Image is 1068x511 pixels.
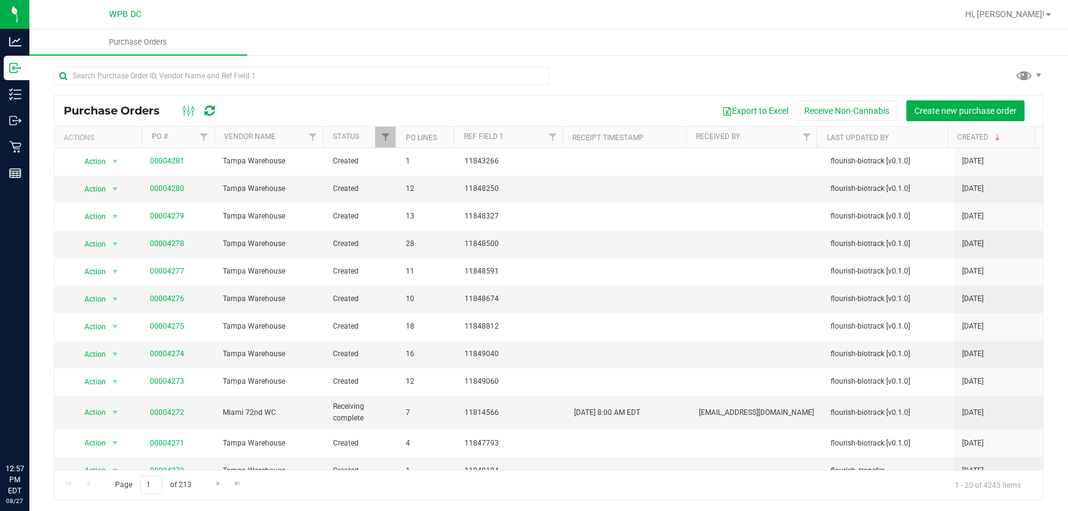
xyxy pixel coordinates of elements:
span: [DATE] [962,465,984,477]
inline-svg: Retail [9,141,21,153]
span: Created [333,321,392,332]
button: Export to Excel [714,100,796,121]
span: Page of 213 [105,476,201,494]
a: 00004274 [150,349,184,358]
a: 00004273 [150,377,184,386]
input: 1 [140,476,162,494]
span: select [108,346,123,363]
span: Miami 72nd WC [223,407,318,419]
span: 11848184 [465,465,559,477]
span: [DATE] [962,376,984,387]
span: Action [74,318,107,335]
a: Filter [796,127,816,147]
span: Action [74,153,107,170]
span: flourish-biotrack [v0.1.0] [831,407,947,419]
span: flourish-biotrack [v0.1.0] [831,321,947,332]
span: 11848500 [465,238,559,250]
span: [DATE] [962,293,984,305]
span: Receiving complete [333,401,392,424]
a: Go to the next page [209,476,227,492]
a: Purchase Orders [29,29,247,55]
span: 16 [406,348,450,360]
span: Action [74,236,107,253]
span: [DATE] [962,266,984,277]
span: 1 [406,465,450,477]
a: Vendor Name [224,132,275,141]
span: select [108,153,123,170]
span: 12 [406,376,450,387]
span: [DATE] [962,407,984,419]
a: 00004281 [150,157,184,165]
span: Tampa Warehouse [223,438,318,449]
span: flourish-biotrack [v0.1.0] [831,266,947,277]
span: Tampa Warehouse [223,293,318,305]
a: Last Updated By [827,133,889,142]
span: Action [74,181,107,198]
span: [DATE] [962,211,984,222]
span: flourish-biotrack [v0.1.0] [831,238,947,250]
span: Created [333,376,392,387]
a: Filter [542,127,562,147]
a: 00004276 [150,294,184,303]
span: select [108,318,123,335]
span: flourish-biotrack [v0.1.0] [831,183,947,195]
span: 11848812 [465,321,559,332]
span: 13 [406,211,450,222]
span: select [108,373,123,390]
span: [DATE] [962,321,984,332]
span: Purchase Orders [64,104,172,117]
span: [DATE] [962,155,984,167]
a: Filter [194,127,214,147]
span: Created [333,238,392,250]
a: 00004272 [150,408,184,417]
p: 12:57 PM EDT [6,463,24,496]
span: flourish-biotrack [v0.1.0] [831,155,947,167]
span: Tampa Warehouse [223,348,318,360]
span: flourish-biotrack [v0.1.0] [831,376,947,387]
input: Search Purchase Order ID, Vendor Name and Ref Field 1 [54,67,549,85]
span: 11848250 [465,183,559,195]
span: [DATE] [962,348,984,360]
span: Action [74,346,107,363]
span: [EMAIL_ADDRESS][DOMAIN_NAME] [699,407,816,419]
a: 00004277 [150,267,184,275]
span: 28 [406,238,450,250]
span: Action [74,404,107,421]
span: 10 [406,293,450,305]
span: select [108,291,123,308]
span: flourish-biotrack [v0.1.0] [831,348,947,360]
span: Action [74,462,107,479]
span: flourish-biotrack [v0.1.0] [831,211,947,222]
span: [DATE] [962,183,984,195]
span: WPB DC [109,9,141,20]
a: 00004270 [150,466,184,475]
inline-svg: Reports [9,167,21,179]
span: 11843266 [465,155,559,167]
inline-svg: Inventory [9,88,21,100]
span: Created [333,266,392,277]
span: 11847793 [465,438,559,449]
button: Create new purchase order [906,100,1025,121]
span: 11849040 [465,348,559,360]
span: Created [333,348,392,360]
span: Created [333,293,392,305]
span: Tampa Warehouse [223,465,318,477]
span: 12 [406,183,450,195]
a: Filter [375,127,395,147]
span: [DATE] [962,238,984,250]
a: Filter [303,127,323,147]
span: 11848674 [465,293,559,305]
span: [DATE] [962,438,984,449]
span: Action [74,291,107,308]
a: 00004279 [150,212,184,220]
span: [DATE] 8:00 AM EDT [574,407,640,419]
span: 11 [406,266,450,277]
a: Created [957,133,1003,141]
a: 00004271 [150,439,184,447]
span: 1 - 20 of 4245 items [945,476,1031,494]
a: 00004275 [150,322,184,330]
inline-svg: Analytics [9,35,21,48]
span: select [108,462,123,479]
a: 00004280 [150,184,184,193]
a: 00004278 [150,239,184,248]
